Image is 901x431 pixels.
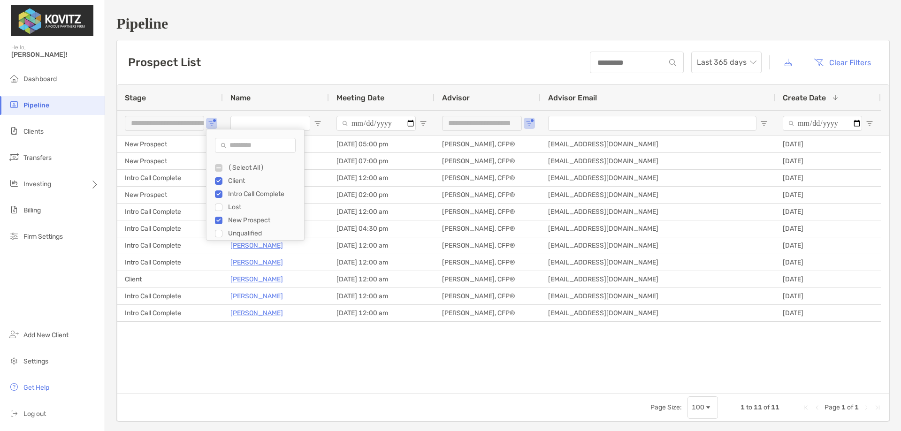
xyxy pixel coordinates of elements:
[23,154,52,162] span: Transfers
[8,381,20,393] img: get-help icon
[775,271,881,287] div: [DATE]
[23,75,57,83] span: Dashboard
[228,203,298,211] div: Lost
[8,204,20,215] img: billing icon
[775,170,881,186] div: [DATE]
[874,404,881,411] div: Last Page
[230,116,310,131] input: Name Filter Input
[435,305,541,321] div: [PERSON_NAME], CFP®
[329,187,435,203] div: [DATE] 02:00 pm
[771,403,779,411] span: 11
[329,271,435,287] div: [DATE] 12:00 am
[117,254,223,271] div: Intro Call Complete
[23,128,44,136] span: Clients
[775,136,881,152] div: [DATE]
[541,204,775,220] div: [EMAIL_ADDRESS][DOMAIN_NAME]
[206,161,304,240] div: Filter List
[125,93,146,102] span: Stage
[23,357,48,365] span: Settings
[847,403,853,411] span: of
[775,254,881,271] div: [DATE]
[754,403,762,411] span: 11
[783,116,862,131] input: Create Date Filter Input
[215,138,296,153] input: Search filter values
[117,220,223,237] div: Intro Call Complete
[775,187,881,203] div: [DATE]
[435,254,541,271] div: [PERSON_NAME], CFP®
[541,237,775,254] div: [EMAIL_ADDRESS][DOMAIN_NAME]
[230,240,283,251] a: [PERSON_NAME]
[329,136,435,152] div: [DATE] 05:00 pm
[208,120,215,127] button: Open Filter Menu
[775,237,881,254] div: [DATE]
[11,51,99,59] span: [PERSON_NAME]!
[329,170,435,186] div: [DATE] 12:00 am
[329,237,435,254] div: [DATE] 12:00 am
[117,305,223,321] div: Intro Call Complete
[23,384,49,392] span: Get Help
[866,120,873,127] button: Open Filter Menu
[329,220,435,237] div: [DATE] 04:30 pm
[669,59,676,66] img: input icon
[541,220,775,237] div: [EMAIL_ADDRESS][DOMAIN_NAME]
[783,93,826,102] span: Create Date
[128,56,201,69] h3: Prospect List
[228,229,298,237] div: Unqualified
[329,254,435,271] div: [DATE] 12:00 am
[435,237,541,254] div: [PERSON_NAME], CFP®
[8,151,20,163] img: transfers icon
[526,120,533,127] button: Open Filter Menu
[420,120,427,127] button: Open Filter Menu
[329,288,435,304] div: [DATE] 12:00 am
[23,180,51,188] span: Investing
[541,288,775,304] div: [EMAIL_ADDRESS][DOMAIN_NAME]
[11,4,93,38] img: Zoe Logo
[314,120,321,127] button: Open Filter Menu
[23,101,49,109] span: Pipeline
[336,93,384,102] span: Meeting Date
[117,187,223,203] div: New Prospect
[8,329,20,340] img: add_new_client icon
[541,254,775,271] div: [EMAIL_ADDRESS][DOMAIN_NAME]
[841,403,846,411] span: 1
[8,408,20,419] img: logout icon
[435,136,541,152] div: [PERSON_NAME], CFP®
[23,233,63,241] span: Firm Settings
[230,257,283,268] p: [PERSON_NAME]
[863,404,870,411] div: Next Page
[825,403,840,411] span: Page
[117,136,223,152] div: New Prospect
[117,237,223,254] div: Intro Call Complete
[230,290,283,302] a: [PERSON_NAME]
[548,116,756,131] input: Advisor Email Filter Input
[813,404,821,411] div: Previous Page
[435,170,541,186] div: [PERSON_NAME], CFP®
[117,271,223,287] div: Client
[760,120,768,127] button: Open Filter Menu
[435,288,541,304] div: [PERSON_NAME], CFP®
[230,273,283,285] a: [PERSON_NAME]
[541,136,775,152] div: [EMAIL_ADDRESS][DOMAIN_NAME]
[697,52,756,73] span: Last 365 days
[435,204,541,220] div: [PERSON_NAME], CFP®
[230,93,251,102] span: Name
[23,410,46,418] span: Log out
[329,305,435,321] div: [DATE] 12:00 am
[23,331,69,339] span: Add New Client
[541,170,775,186] div: [EMAIL_ADDRESS][DOMAIN_NAME]
[8,125,20,136] img: clients icon
[8,99,20,110] img: pipeline icon
[8,178,20,189] img: investing icon
[230,307,283,319] a: [PERSON_NAME]
[336,116,416,131] input: Meeting Date Filter Input
[541,153,775,169] div: [EMAIL_ADDRESS][DOMAIN_NAME]
[541,305,775,321] div: [EMAIL_ADDRESS][DOMAIN_NAME]
[807,52,878,73] button: Clear Filters
[802,404,809,411] div: First Page
[117,204,223,220] div: Intro Call Complete
[435,187,541,203] div: [PERSON_NAME], CFP®
[228,216,298,224] div: New Prospect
